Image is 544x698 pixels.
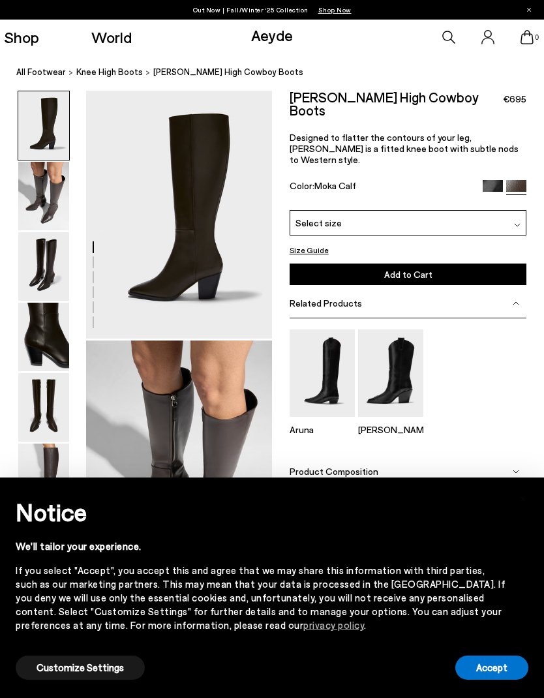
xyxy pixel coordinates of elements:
[519,487,528,506] span: ×
[303,619,364,631] a: privacy policy
[507,481,539,513] button: Close this notice
[16,656,145,680] button: Customize Settings
[16,539,507,553] div: We'll tailor your experience.
[16,495,507,529] h2: Notice
[16,564,507,632] div: If you select "Accept", you accept this and agree that we may share this information with third p...
[455,656,528,680] button: Accept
